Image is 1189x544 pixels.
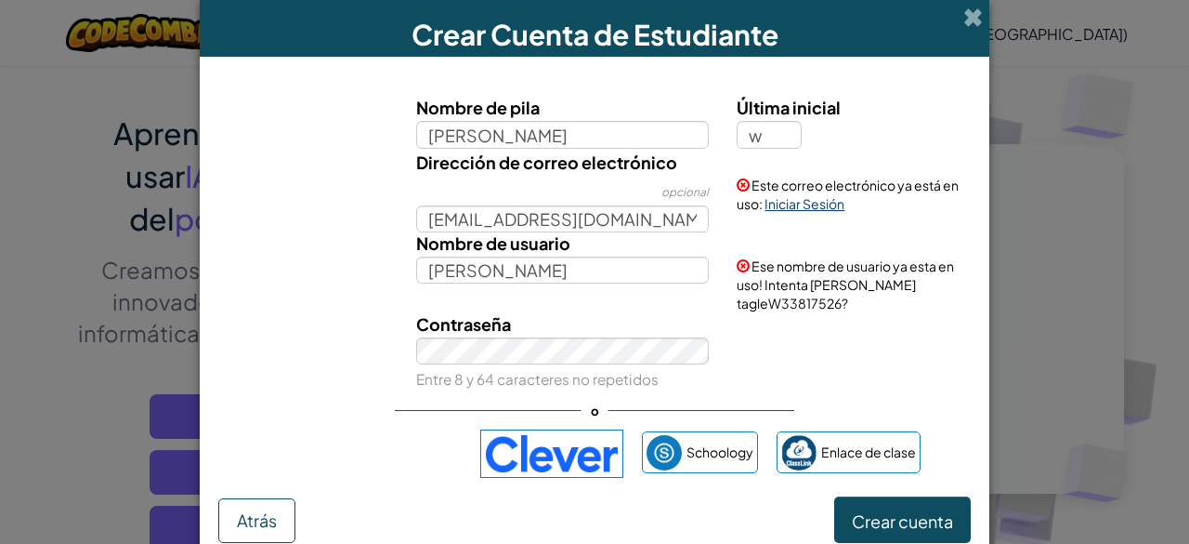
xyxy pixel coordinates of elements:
font: Nombre de usuario [416,232,570,254]
button: Crear cuenta [834,497,971,542]
font: Enlace de clase [821,444,916,460]
img: schoology.png [647,435,682,471]
font: Este correo electrónico ya está en uso: [737,177,959,212]
font: Contraseña [416,313,511,335]
font: Crear Cuenta de Estudiante [412,17,778,52]
font: Dirección de correo electrónico [416,152,677,173]
img: clever-logo-blue.png [480,430,623,478]
font: Ese nombre de usuario ya esta en uso! Intenta [PERSON_NAME] tagleW33817526? [737,258,954,312]
font: Atrás [237,510,277,531]
font: Nombre de pila [416,97,540,118]
font: o [591,403,599,418]
font: Iniciar Sesión [764,195,844,212]
iframe: Botón Iniciar sesión con Google [260,433,471,474]
font: Entre 8 y 64 caracteres no repetidos [416,370,659,388]
font: opcional [661,185,709,199]
font: Crear cuenta [852,511,953,532]
button: Atrás [218,498,295,543]
img: classlink-logo-small.png [781,435,817,471]
font: Última inicial [737,97,841,118]
font: Schoology [686,444,753,460]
